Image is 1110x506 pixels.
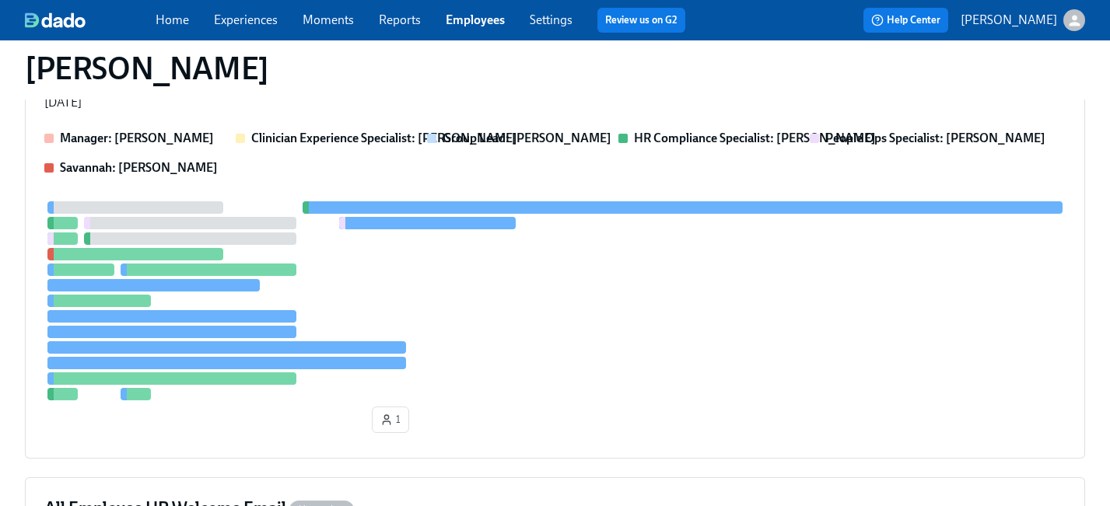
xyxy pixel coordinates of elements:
[25,12,86,28] img: dado
[44,94,82,111] div: [DATE]
[634,131,876,145] strong: HR Compliance Specialist: [PERSON_NAME]
[605,12,678,28] a: Review us on G2
[446,12,505,27] a: Employees
[214,12,278,27] a: Experiences
[871,12,940,28] span: Help Center
[379,12,421,27] a: Reports
[597,8,685,33] button: Review us on G2
[443,131,611,145] strong: Group Lead: [PERSON_NAME]
[530,12,573,27] a: Settings
[25,50,269,87] h1: [PERSON_NAME]
[863,8,948,33] button: Help Center
[60,160,218,175] strong: Savannah: [PERSON_NAME]
[251,131,517,145] strong: Clinician Experience Specialist: [PERSON_NAME]
[380,412,401,427] span: 1
[60,131,214,145] strong: Manager: [PERSON_NAME]
[303,12,354,27] a: Moments
[825,131,1045,145] strong: People Ops Specialist: [PERSON_NAME]
[961,12,1057,29] p: [PERSON_NAME]
[156,12,189,27] a: Home
[25,12,156,28] a: dado
[372,407,409,433] button: 1
[961,9,1085,31] button: [PERSON_NAME]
